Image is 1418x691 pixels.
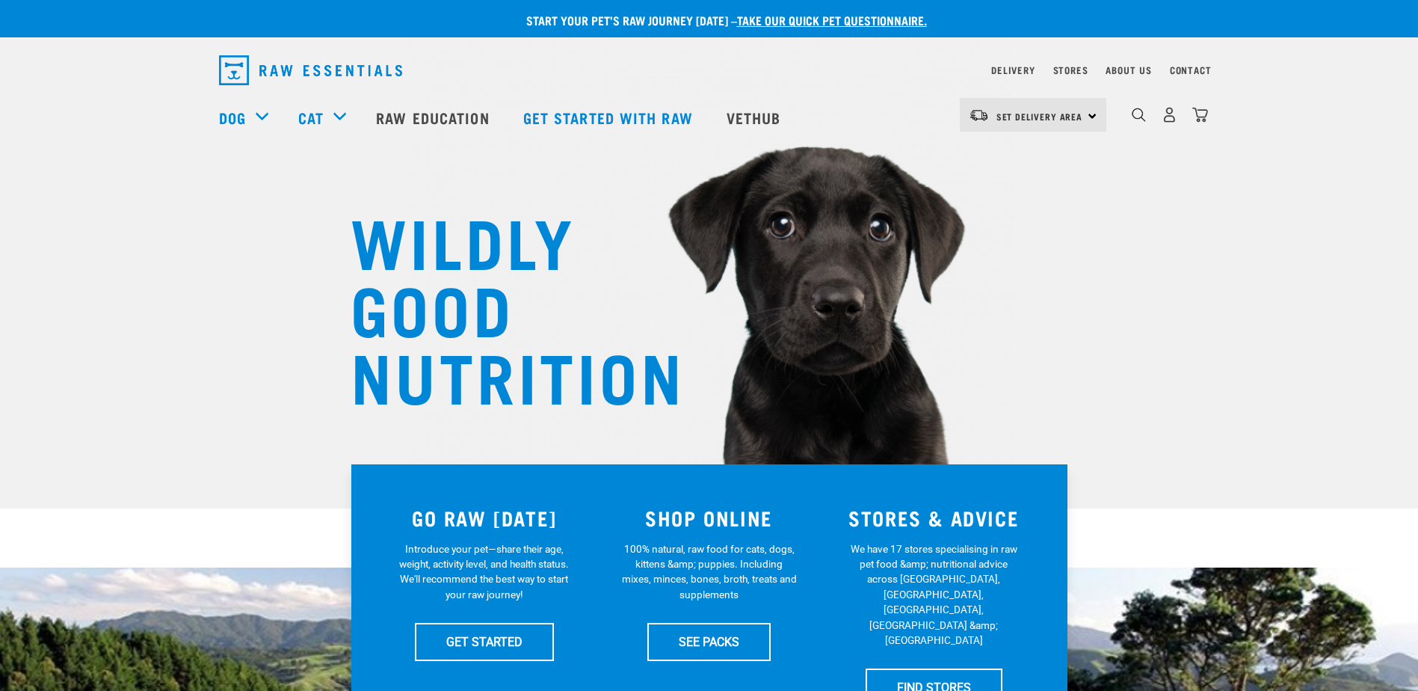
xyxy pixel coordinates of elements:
[508,87,712,147] a: Get started with Raw
[415,623,554,660] a: GET STARTED
[396,541,572,603] p: Introduce your pet—share their age, weight, activity level, and health status. We'll recommend th...
[1053,67,1088,73] a: Stores
[996,114,1083,119] span: Set Delivery Area
[1170,67,1212,73] a: Contact
[737,16,927,23] a: take our quick pet questionnaire.
[219,106,246,129] a: Dog
[298,106,324,129] a: Cat
[991,67,1035,73] a: Delivery
[621,541,797,603] p: 100% natural, raw food for cats, dogs, kittens &amp; puppies. Including mixes, minces, bones, bro...
[1162,107,1177,123] img: user.png
[219,55,402,85] img: Raw Essentials Logo
[969,108,989,122] img: van-moving.png
[207,49,1212,91] nav: dropdown navigation
[351,206,650,408] h1: WILDLY GOOD NUTRITION
[381,506,588,529] h3: GO RAW [DATE]
[830,506,1038,529] h3: STORES & ADVICE
[846,541,1022,648] p: We have 17 stores specialising in raw pet food &amp; nutritional advice across [GEOGRAPHIC_DATA],...
[647,623,771,660] a: SEE PACKS
[605,506,813,529] h3: SHOP ONLINE
[361,87,508,147] a: Raw Education
[1106,67,1151,73] a: About Us
[1192,107,1208,123] img: home-icon@2x.png
[1132,108,1146,122] img: home-icon-1@2x.png
[712,87,800,147] a: Vethub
